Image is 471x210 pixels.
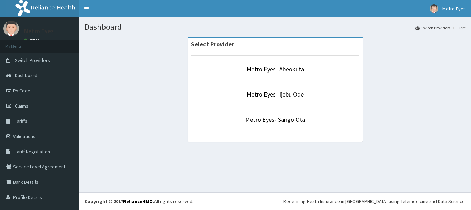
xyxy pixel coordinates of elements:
[15,103,28,109] span: Claims
[442,6,466,12] span: Metro Eyes
[15,57,50,63] span: Switch Providers
[415,25,450,31] a: Switch Providers
[3,21,19,36] img: User Image
[15,72,37,79] span: Dashboard
[79,192,471,210] footer: All rights reserved.
[24,28,54,34] p: Metro Eyes
[247,90,304,98] a: Metro Eyes- Ijebu Ode
[84,22,466,31] h1: Dashboard
[84,198,154,204] strong: Copyright © 2017 .
[451,25,466,31] li: Here
[15,148,50,155] span: Tariff Negotiation
[283,198,466,205] div: Redefining Heath Insurance in [GEOGRAPHIC_DATA] using Telemedicine and Data Science!
[123,198,153,204] a: RelianceHMO
[191,40,234,48] strong: Select Provider
[15,118,27,124] span: Tariffs
[24,38,41,43] a: Online
[247,65,304,73] a: Metro Eyes- Abeokuta
[430,4,438,13] img: User Image
[245,116,305,124] a: Metro Eyes- Sango Ota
